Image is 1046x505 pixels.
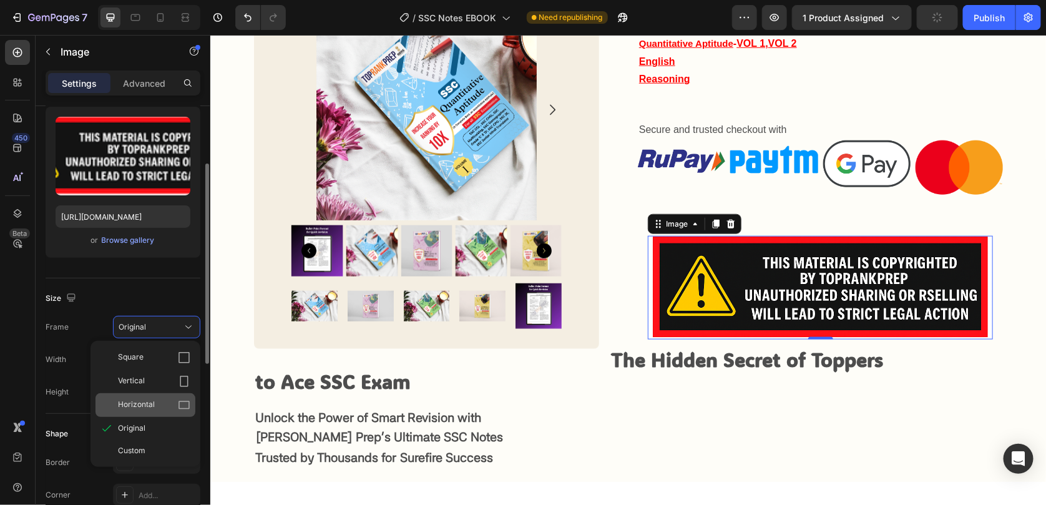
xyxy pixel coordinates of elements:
[539,12,603,23] span: Need republishing
[61,44,167,59] p: Image
[9,228,30,238] div: Beta
[523,3,526,14] strong: -
[46,386,69,398] label: Height
[102,235,155,246] div: Browse gallery
[46,321,69,333] label: Frame
[429,21,465,32] a: English
[974,11,1005,24] div: Publish
[82,10,87,25] p: 7
[963,5,1015,30] button: Publish
[803,11,884,24] span: 1 product assigned
[45,415,186,430] strong: Trusted by Thousands for
[101,234,155,247] button: Browse gallery
[429,3,523,14] a: Quantitative Aptitude
[429,86,791,104] p: Secure and trusted checkout with
[437,201,783,305] img: gempages_554423319097509114-a58b1db8-ffd0-45b7-90bc-3a0b83b949d7.png
[520,111,607,139] img: gempages_554423319097509114-d54cbf4b-992c-4606-b13b-c3aa20d18631.png
[235,5,286,30] div: Undo/Redo
[613,105,700,152] img: gempages_554423319097509114-77fcbab6-3ccb-482b-a454-779a5ccd0815.png
[46,354,66,365] label: Width
[118,351,144,364] span: Square
[91,233,99,248] span: or
[46,290,79,307] div: Size
[118,445,145,456] span: Custom
[119,321,146,333] span: Original
[401,312,673,337] strong: The Hidden Secret of Toppers
[118,375,145,388] span: Vertical
[526,3,555,14] a: VOL 1
[792,5,912,30] button: 1 product assigned
[56,117,190,195] img: preview-image
[555,3,557,14] strong: ,
[428,115,515,138] img: gempages_554423319097509114-52c67c9d-4ffe-4d6e-8439-5852beffe973.png
[123,77,165,90] p: Advanced
[705,105,793,160] img: gempages_554423319097509114-02b32d1f-9bbd-4dcc-8f2b-54f141cce91c.png
[558,3,587,14] a: VOL 2
[45,375,271,390] strong: Unlock the Power of Smart Revision with
[56,205,190,228] input: https://example.com/image.jpg
[118,399,155,411] span: Horizontal
[46,457,70,468] div: Border
[453,184,480,195] div: Image
[413,11,416,24] span: /
[419,11,497,24] span: SSC Notes EBOOK
[429,39,480,49] a: Reasoning
[335,68,349,83] button: Carousel Next Arrow
[45,334,200,359] strong: to Ace SSC Exam
[326,208,341,223] button: Carousel Next Arrow
[139,490,197,501] div: Add...
[5,5,93,30] button: 7
[46,428,68,439] div: Shape
[113,316,200,338] button: Original
[46,489,71,501] div: Corner
[190,415,283,430] strong: Surefire Success
[45,395,293,409] strong: [PERSON_NAME] Prep’s Ultimate SSC Notes
[1004,444,1034,474] div: Open Intercom Messenger
[91,208,106,223] button: Carousel Back Arrow
[118,423,145,434] span: Original
[12,133,30,143] div: 450
[62,77,97,90] p: Settings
